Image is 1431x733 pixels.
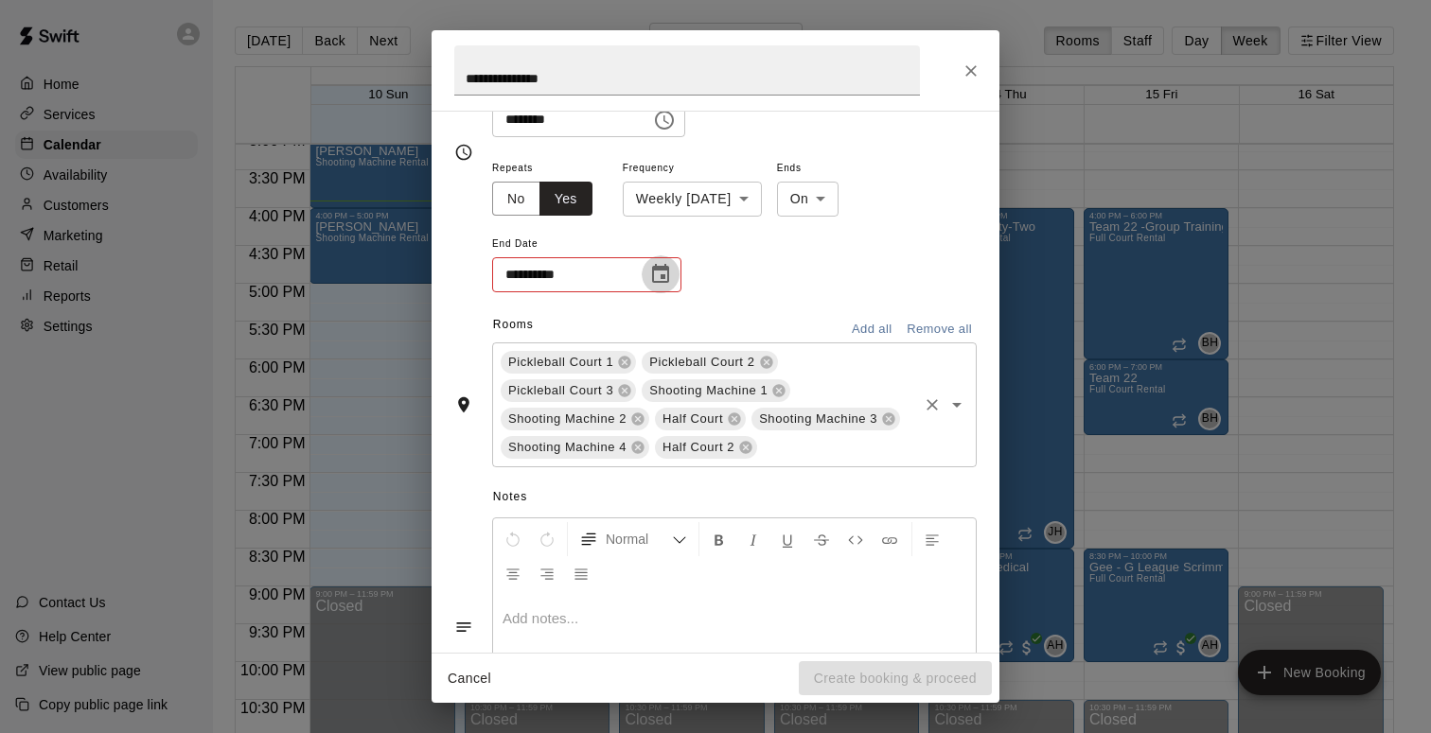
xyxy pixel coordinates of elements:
[805,522,838,556] button: Format Strikethrough
[492,182,540,217] button: No
[655,410,731,428] span: Half Court
[623,156,762,182] span: Frequency
[492,182,592,217] div: outlined button group
[492,156,608,182] span: Repeats
[916,522,948,556] button: Left Align
[501,410,634,428] span: Shooting Machine 2
[771,522,804,556] button: Format Underline
[777,182,839,217] div: On
[655,436,757,459] div: Half Court 2
[777,156,839,182] span: Ends
[839,522,872,556] button: Insert Code
[501,408,649,430] div: Shooting Machine 2
[623,182,762,217] div: Weekly [DATE]
[501,381,621,400] span: Pickleball Court 3
[439,661,500,696] button: Cancel
[841,315,902,344] button: Add all
[497,522,529,556] button: Undo
[874,522,906,556] button: Insert Link
[493,482,977,513] span: Notes
[454,395,473,414] svg: Rooms
[954,54,988,88] button: Close
[501,436,649,459] div: Shooting Machine 4
[642,255,680,293] button: Choose date
[501,351,636,374] div: Pickleball Court 1
[737,522,769,556] button: Format Italics
[751,408,900,430] div: Shooting Machine 3
[497,556,529,590] button: Center Align
[454,618,473,637] svg: Notes
[531,522,563,556] button: Redo
[642,351,777,374] div: Pickleball Court 2
[501,438,634,457] span: Shooting Machine 4
[606,530,672,549] span: Normal
[531,556,563,590] button: Right Align
[492,232,681,257] span: End Date
[642,381,775,400] span: Shooting Machine 1
[902,315,977,344] button: Remove all
[655,408,746,430] div: Half Court
[501,379,636,402] div: Pickleball Court 3
[645,101,683,139] button: Choose time, selected time is 8:30 PM
[539,182,592,217] button: Yes
[642,379,790,402] div: Shooting Machine 1
[454,143,473,162] svg: Timing
[655,438,742,457] span: Half Court 2
[493,318,534,331] span: Rooms
[703,522,735,556] button: Format Bold
[919,392,945,418] button: Clear
[565,556,597,590] button: Justify Align
[642,353,762,372] span: Pickleball Court 2
[751,410,885,428] span: Shooting Machine 3
[501,353,621,372] span: Pickleball Court 1
[944,392,970,418] button: Open
[572,522,695,556] button: Formatting Options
